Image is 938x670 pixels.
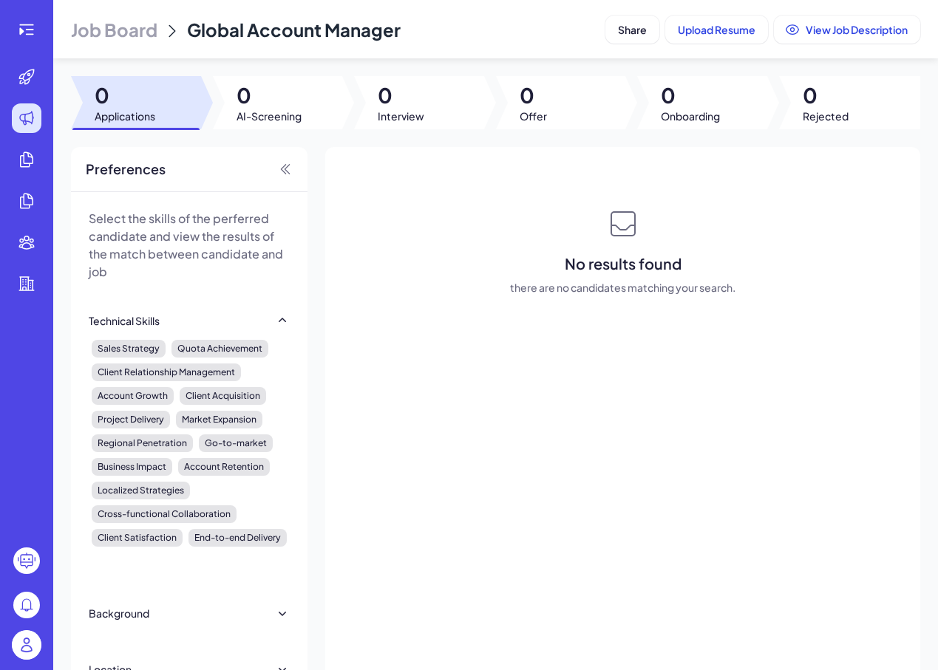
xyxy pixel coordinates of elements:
[176,411,262,428] div: Market Expansion
[520,82,547,109] span: 0
[92,482,190,499] div: Localized Strategies
[92,387,174,405] div: Account Growth
[237,109,302,123] span: AI-Screening
[89,210,290,281] p: Select the skills of the perferred candidate and view the results of the match between candidate ...
[95,109,155,123] span: Applications
[565,253,682,274] span: No results found
[178,458,270,476] div: Account Retention
[520,109,547,123] span: Offer
[510,280,735,295] span: there are no candidates matching your search.
[378,82,424,109] span: 0
[187,18,401,41] span: Global Account Manager
[806,23,908,36] span: View Job Description
[803,109,849,123] span: Rejected
[199,434,273,452] div: Go-to-market
[661,82,720,109] span: 0
[237,82,302,109] span: 0
[71,18,157,41] span: Job Board
[92,411,170,428] div: Project Delivery
[188,529,287,547] div: End-to-end Delivery
[661,109,720,123] span: Onboarding
[774,16,920,44] button: View Job Description
[92,458,172,476] div: Business Impact
[665,16,768,44] button: Upload Resume
[92,434,193,452] div: Regional Penetration
[605,16,659,44] button: Share
[378,109,424,123] span: Interview
[12,630,41,660] img: user_logo.png
[89,606,149,621] div: Background
[180,387,266,405] div: Client Acquisition
[92,363,241,381] div: Client Relationship Management
[86,159,166,180] span: Preferences
[89,313,160,328] div: Technical Skills
[92,505,237,523] div: Cross-functional Collaboration
[678,23,755,36] span: Upload Resume
[171,340,268,358] div: Quota Achievement
[803,82,849,109] span: 0
[92,529,183,547] div: Client Satisfaction
[92,340,166,358] div: Sales Strategy
[95,82,155,109] span: 0
[618,23,647,36] span: Share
